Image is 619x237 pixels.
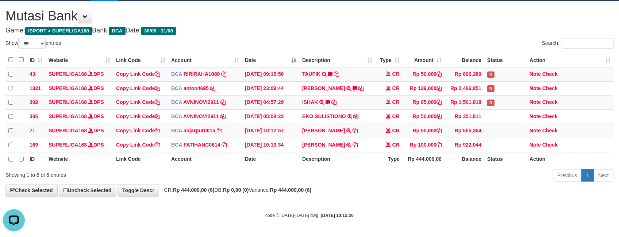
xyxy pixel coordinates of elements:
[581,169,594,182] a: 1
[46,152,113,166] th: Website
[184,142,220,148] a: FATIHANC0614
[173,187,215,193] strong: Rp 444.000,00 (6)
[302,85,345,91] a: [PERSON_NAME]
[392,99,400,105] span: CR
[445,53,484,67] th: Balance
[445,96,484,110] td: Rp 1,501,818
[437,142,442,148] a: Copy Rp 100,000 to clipboard
[403,81,445,96] td: Rp 129,000
[530,142,541,148] a: Note
[445,110,484,124] td: Rp 351,811
[46,110,113,124] td: DPS
[334,71,339,77] a: Copy TAUFIK to clipboard
[109,27,125,35] span: BCA
[59,184,116,197] a: Uncheck Selected
[530,99,541,105] a: Note
[116,71,160,77] a: Copy Link Code
[487,85,495,92] span: Has Note
[46,96,113,110] td: DPS
[242,138,299,152] td: [DATE] 10:13:34
[437,99,442,105] a: Copy Rp 65,000 to clipboard
[46,53,113,67] th: Website: activate to sort column ascending
[116,99,160,105] a: Copy Link Code
[484,53,527,67] th: Status
[445,67,484,81] td: Rp 606,289
[171,71,182,77] span: BCA
[445,124,484,138] td: Rp 505,304
[392,113,400,119] span: CR
[437,85,442,91] a: Copy Rp 129,000 to clipboard
[403,67,445,81] td: Rp 50,000
[302,142,345,148] a: [PERSON_NAME]
[487,100,495,106] span: Has Note
[222,142,227,148] a: Copy FATIHANC0614 to clipboard
[5,9,614,23] h1: Mutasi Bank
[530,128,541,133] a: Note
[445,81,484,96] td: Rp 2,466,851
[353,142,358,148] a: Copy DONI SETYAWA to clipboard
[30,113,38,119] span: 305
[403,138,445,152] td: Rp 100,000
[141,27,176,35] span: 30/08 - 31/08
[30,142,38,148] span: 169
[116,142,160,148] a: Copy Link Code
[171,142,182,148] span: BCA
[542,128,558,133] a: Check
[375,53,403,67] th: Type: activate to sort column ascending
[183,113,219,119] a: AVNINOVI2911
[530,85,541,91] a: Note
[484,152,527,166] th: Status
[30,85,41,91] span: 1021
[242,67,299,81] td: [DATE] 09:15:56
[242,96,299,110] td: [DATE] 04:57:29
[49,85,87,91] a: SUPERLIGA168
[437,128,442,133] a: Copy Rp 50,000 to clipboard
[30,128,35,133] span: 71
[403,110,445,124] td: Rp 50,000
[265,213,354,218] small: code © [DATE]-[DATE] dwg |
[392,71,400,77] span: CR
[542,38,614,49] label: Search:
[221,71,226,77] a: Copy RIRIRAHA1089 to clipboard
[46,138,113,152] td: DPS
[242,124,299,138] td: [DATE] 10:12:57
[302,113,346,119] a: EKO SULISTIONO
[242,53,299,67] th: Date: activate to sort column descending
[437,113,442,119] a: Copy Rp 50,000 to clipboard
[46,81,113,96] td: DPS
[116,85,160,91] a: Copy Link Code
[27,53,46,67] th: ID: activate to sort column ascending
[242,110,299,124] td: [DATE] 05:08:22
[242,152,299,166] th: Date
[168,53,242,67] th: Account: activate to sort column ascending
[18,38,46,49] select: Showentries
[30,71,35,77] span: 43
[392,85,400,91] span: CR
[49,128,87,133] a: SUPERLIGA168
[49,113,87,119] a: SUPERLIGA168
[184,128,215,133] a: anjarpur0015
[562,38,614,49] input: Search:
[530,71,541,77] a: Note
[527,152,614,166] th: Action
[183,99,219,105] a: AVNINOVI2911
[302,99,318,105] a: ISHAK
[46,67,113,81] td: DPS
[217,128,222,133] a: Copy anjarpur0015 to clipboard
[223,187,249,193] strong: Rp 0,00 (0)
[403,53,445,67] th: Amount: activate to sort column ascending
[5,168,253,179] div: Showing 1 to 6 of 6 entries
[3,3,25,25] button: Open LiveChat chat widget
[299,152,375,166] th: Description
[116,113,160,119] a: Copy Link Code
[161,187,312,193] span: CR: DB: Variance:
[171,99,182,105] span: BCA
[49,142,87,148] a: SUPERLIGA168
[46,124,113,138] td: DPS
[302,71,320,77] a: TAUFIK
[5,27,614,34] h4: Game: Bank: Date:
[487,71,495,78] span: Has Note
[27,152,46,166] th: ID
[437,71,442,77] a: Copy Rp 50,000 to clipboard
[30,99,38,105] span: 302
